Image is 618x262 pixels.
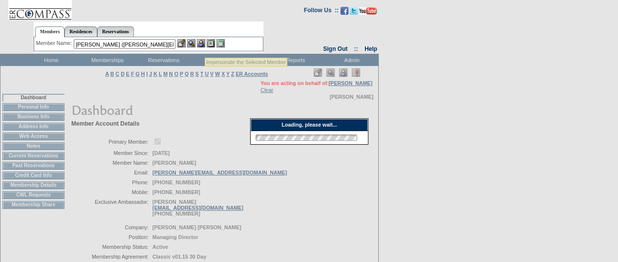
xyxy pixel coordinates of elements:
a: Residences [64,26,97,37]
a: Reservations [97,26,134,37]
img: Become our fan on Facebook [341,7,348,15]
img: Follow us on Twitter [350,7,358,15]
div: Loading, please wait... [251,119,368,131]
img: Subscribe to our YouTube Channel [359,7,377,15]
a: Members [35,26,65,37]
img: Impersonate [197,39,205,47]
img: loading.gif [253,133,360,142]
a: Follow us on Twitter [350,10,358,16]
img: b_edit.gif [177,39,186,47]
a: Sign Out [323,45,347,52]
img: View [187,39,195,47]
span: :: [354,45,358,52]
img: Reservations [207,39,215,47]
a: Become our fan on Facebook [341,10,348,16]
img: b_calculator.gif [216,39,225,47]
a: Subscribe to our YouTube Channel [359,10,377,16]
a: Help [364,45,377,52]
td: Follow Us :: [304,6,339,18]
div: Member Name: [36,39,74,47]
